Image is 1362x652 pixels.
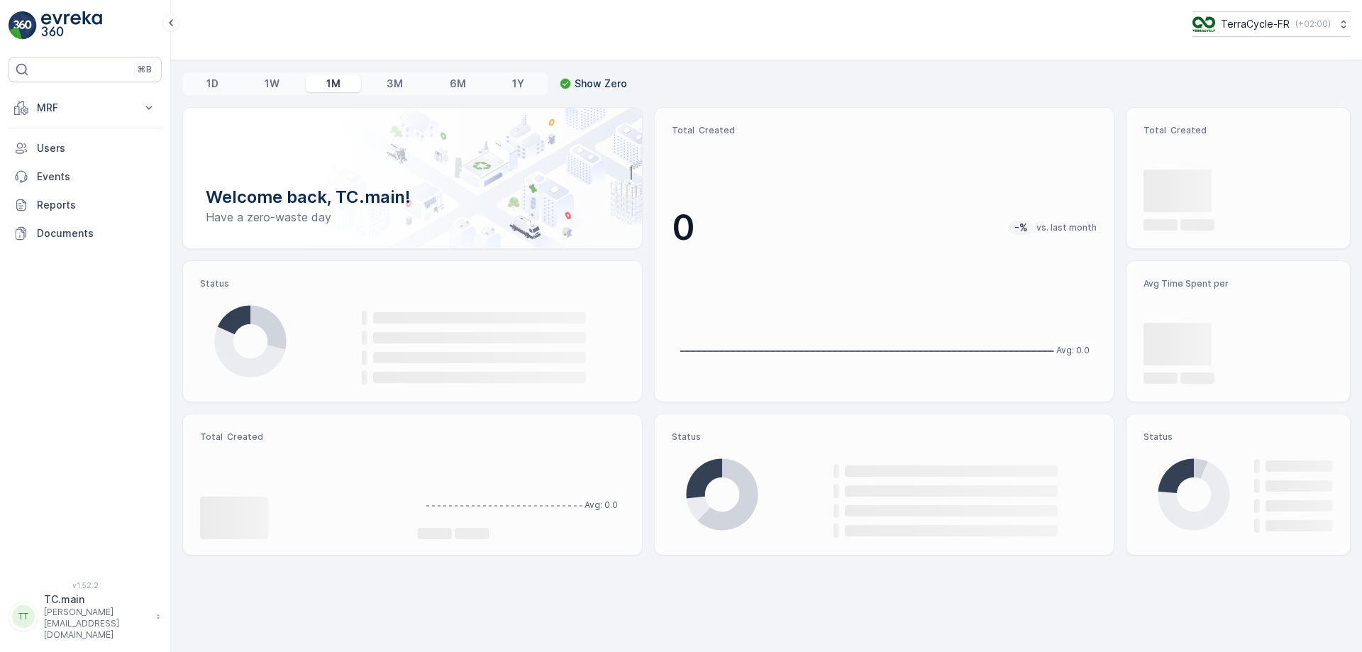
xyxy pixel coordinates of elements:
p: Events [37,170,156,184]
p: Welcome back, TC.main! [206,186,619,209]
p: 3M [387,77,403,91]
p: Documents [37,226,156,241]
p: 1Y [512,77,524,91]
button: TerraCycle-FR(+02:00) [1192,11,1351,37]
p: Show Zero [575,77,627,91]
a: Reports [9,191,162,219]
p: Status [1144,431,1333,443]
p: TerraCycle-FR [1221,17,1290,31]
img: TC_H152nZO.png [1192,16,1215,32]
p: MRF [37,101,133,115]
p: 1D [206,77,218,91]
p: 1W [265,77,279,91]
p: ( +02:00 ) [1295,18,1331,30]
p: Total Created [672,125,1097,136]
img: logo_light-DOdMpM7g.png [41,11,102,40]
button: TTTC.main[PERSON_NAME][EMAIL_ADDRESS][DOMAIN_NAME] [9,592,162,641]
p: Total Created [1144,125,1333,136]
p: TC.main [44,592,149,607]
p: ⌘B [138,64,152,75]
button: MRF [9,94,162,122]
p: Total Created [200,431,406,443]
p: Have a zero-waste day [206,209,619,226]
p: Avg Time Spent per [1144,278,1333,289]
img: logo [9,11,37,40]
a: Users [9,134,162,162]
p: [PERSON_NAME][EMAIL_ADDRESS][DOMAIN_NAME] [44,607,149,641]
p: 0 [672,206,695,249]
a: Events [9,162,162,191]
div: TT [12,605,35,628]
p: Users [37,141,156,155]
p: -% [1013,221,1029,235]
p: 1M [326,77,340,91]
a: Documents [9,219,162,248]
p: Status [672,431,1097,443]
p: vs. last month [1036,222,1097,233]
p: Reports [37,198,156,212]
p: Status [200,278,625,289]
span: v 1.52.2 [9,581,162,590]
p: 6M [450,77,466,91]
